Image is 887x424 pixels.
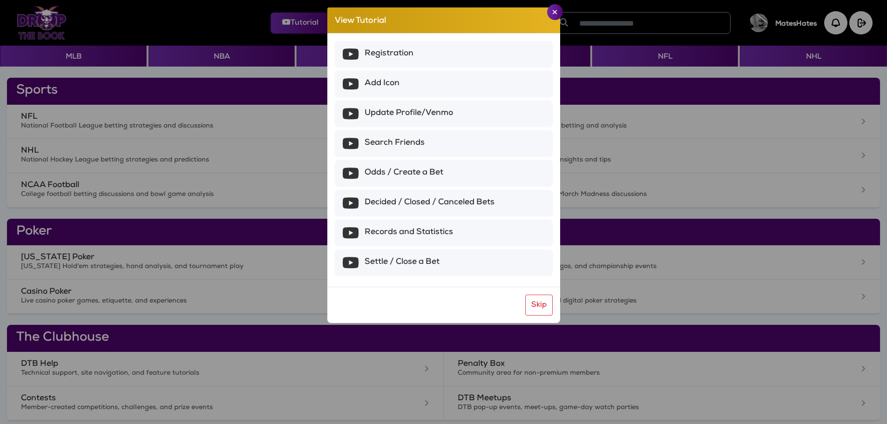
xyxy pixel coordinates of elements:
[365,138,425,149] span: Search Friends
[335,15,386,27] h4: View Tutorial
[552,10,557,14] img: Close
[365,257,440,268] span: Settle / Close a Bet
[365,48,413,60] span: Registration
[365,197,494,209] span: Decided / Closed / Canceled Bets
[365,78,399,89] span: Add Icon
[365,168,443,179] span: Odds / Create a Bet
[365,108,453,119] span: Update Profile/Venmo
[547,4,563,20] button: Close
[525,295,553,316] button: Skip
[365,227,453,238] span: Records and Statistics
